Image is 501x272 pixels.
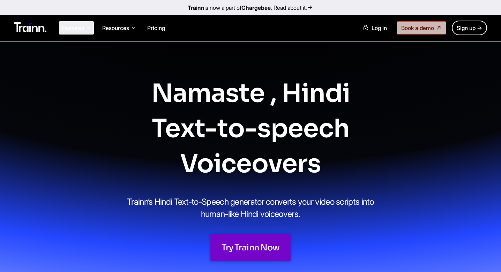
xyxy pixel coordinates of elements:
span: Book a demo [401,24,434,31]
a: Log in [358,22,391,34]
a: Try Trainn Now [210,234,291,261]
a: Sign up → [452,21,487,35]
a: Pricing [147,24,165,31]
span: Features [62,24,84,32]
a: Book a demo [397,21,446,35]
p: Trainn’s Hindi Text-to-Speech generator converts your video scripts into human-like Hindi voiceov... [125,196,376,220]
h1: Namaste , Hindi Text-to-speech Voiceovers [81,76,420,181]
span: Try Trainn Now [222,242,279,253]
b: Trainn [188,4,204,11]
span: Resources [102,24,129,32]
b: Chargebee [241,4,271,11]
img: Trainn Logo [14,22,46,32]
span: Log in [372,24,387,31]
iframe: Chat Widget [466,239,501,272]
